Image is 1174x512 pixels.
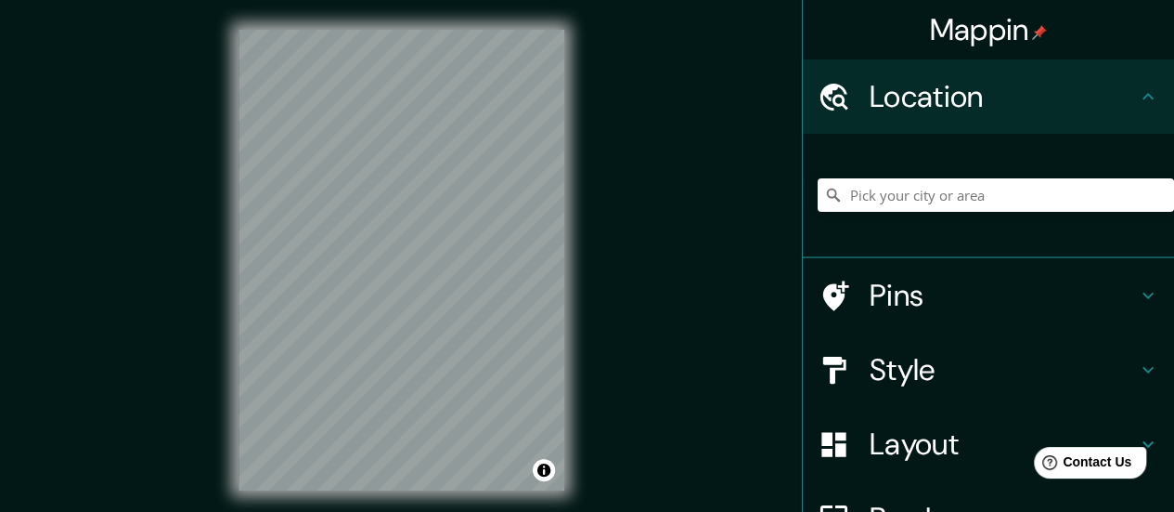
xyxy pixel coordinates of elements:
div: Pins [803,258,1174,333]
h4: Mappin [930,11,1048,48]
iframe: Help widget launcher [1009,440,1154,492]
button: Toggle attribution [533,459,555,481]
h4: Location [870,78,1137,115]
h4: Style [870,351,1137,388]
h4: Layout [870,426,1137,463]
div: Location [803,59,1174,134]
div: Layout [803,407,1174,481]
h4: Pins [870,277,1137,314]
input: Pick your city or area [818,178,1174,212]
img: pin-icon.png [1032,25,1047,40]
canvas: Map [239,30,564,491]
div: Style [803,333,1174,407]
